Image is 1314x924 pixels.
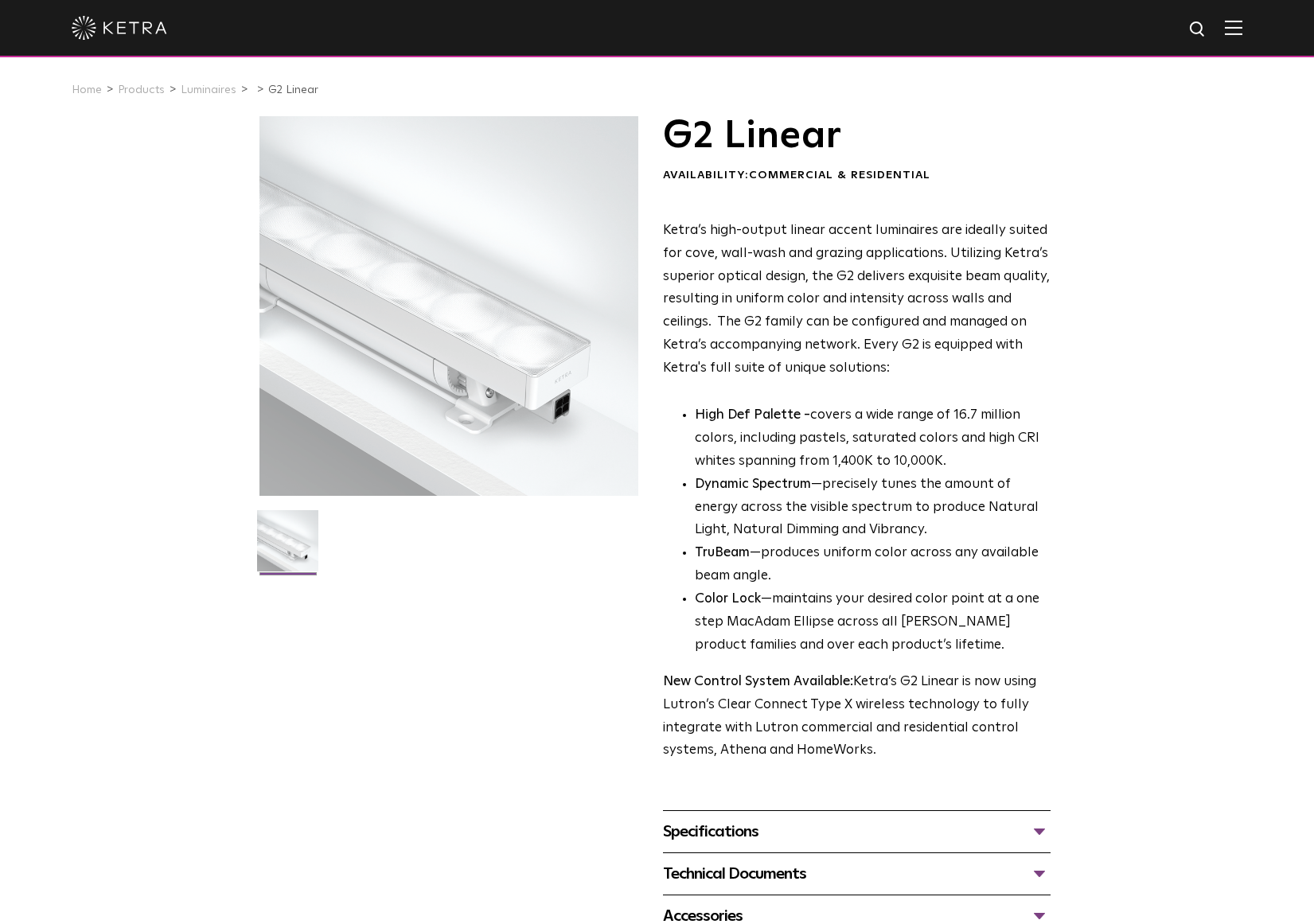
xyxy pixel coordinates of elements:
[749,170,930,181] span: Commercial & Residential
[1188,20,1208,40] img: search icon
[663,168,1051,184] div: Availability:
[695,478,811,491] strong: Dynamic Spectrum
[695,592,761,606] strong: Color Lock
[72,84,102,96] a: Home
[695,474,1051,543] li: —precisely tunes the amount of energy across the visible spectrum to produce Natural Light, Natur...
[181,84,236,96] a: Luminaires
[695,542,1051,588] li: —produces uniform color across any available beam angle.
[695,546,750,559] strong: TruBeam
[663,116,1051,156] h1: G2 Linear
[268,84,318,96] a: G2 Linear
[118,84,165,96] a: Products
[695,404,1051,474] p: covers a wide range of 16.7 million colors, including pastels, saturated colors and high CRI whit...
[257,510,318,583] img: G2-Linear-2021-Web-Square
[695,408,810,422] strong: High Def Palette -
[663,819,1051,844] div: Specifications
[72,16,167,40] img: ketra-logo-2019-white
[1225,20,1242,35] img: Hamburger%20Nav.svg
[663,671,1051,763] p: Ketra’s G2 Linear is now using Lutron’s Clear Connect Type X wireless technology to fully integra...
[663,220,1051,380] p: Ketra’s high-output linear accent luminaires are ideally suited for cove, wall-wash and grazing a...
[695,588,1051,657] li: —maintains your desired color point at a one step MacAdam Ellipse across all [PERSON_NAME] produc...
[663,861,1051,887] div: Technical Documents
[663,675,853,688] strong: New Control System Available:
